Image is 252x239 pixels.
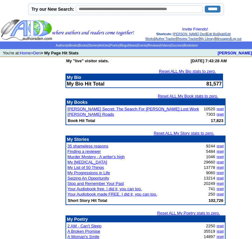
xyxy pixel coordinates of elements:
a: Events [137,44,147,47]
a: 2 AM - Can't Sleep [67,224,101,228]
a: reset [217,192,224,196]
a: Reviews [148,44,160,47]
font: 5484 [206,149,215,154]
a: Authors [56,44,66,47]
a: reset [217,166,224,169]
a: A Broken Promise [67,229,100,234]
a: [PERSON_NAME] Den [173,32,206,36]
font: 9060 [206,170,215,175]
a: reset [217,224,224,228]
font: 14897 [204,234,215,239]
a: reset [217,235,224,238]
a: reset [217,113,224,116]
a: Den [33,51,41,55]
a: Your Audiobook free. I did it, you can too. [67,186,142,191]
font: 13778 [204,165,215,170]
font: 741 [208,186,215,191]
img: header_logo2.gif [1,19,134,41]
a: My [MEDICAL_DATA] [67,160,107,164]
a: Log out [231,37,241,41]
b: [DATE] 7:43:28 AM [191,58,227,63]
b: 102,726 [209,198,223,203]
font: 10520 [204,107,215,111]
a: Finding a reviewer [67,149,101,154]
b: My "live" visitor stats. [66,58,109,63]
div: : | | | | | | | [135,27,251,41]
font: 250 [208,192,215,197]
a: reset [217,230,224,233]
a: Reset ALL My Poetry stats to zero. [157,211,220,215]
a: Review Tracker [177,37,199,41]
b: Short Story Hit Total [68,198,107,203]
a: reset [217,155,224,158]
font: 1046 [206,154,215,159]
a: Poetry [110,44,119,47]
a: Invite Friends! [182,27,208,31]
font: 81,577 [206,81,222,86]
a: Author Tracker [155,37,176,41]
a: Articles [99,44,109,47]
a: Videos [161,44,170,47]
a: reset [217,107,224,111]
p: My Bio [67,75,222,80]
b: 17,823 [211,118,223,123]
a: eBooks [67,44,78,47]
a: Seizing An Opportunity [67,176,109,181]
b: Book Hit Total [68,118,95,123]
a: Blogs [120,44,128,47]
a: 35 shameless reasons [67,144,108,148]
a: reset [217,182,224,185]
a: Messages [215,37,230,41]
font: 29660 [204,160,215,164]
b: My Bio Hit Total [67,81,105,86]
font: 2250 [206,224,215,228]
a: Reset ALL My Story stats to zero. [154,131,214,136]
a: News [129,44,137,47]
a: Reset ALL My Book stats to zero. [158,94,218,98]
a: Books [79,44,88,47]
a: My Progressions in Life [67,170,110,175]
a: [PERSON_NAME] Secret: The Search For [PERSON_NAME] Lost Work [67,107,199,111]
label: Try our New Search: [31,7,74,12]
a: reset [217,176,224,180]
a: reset [217,144,224,148]
span: Shortcuts: [156,32,172,36]
a: Stories [88,44,98,47]
a: Bookstore [184,44,198,47]
a: [PERSON_NAME] [218,51,252,55]
a: reset [217,160,224,164]
a: [PERSON_NAME] Roads [67,112,114,117]
a: Edit Bio [207,32,217,36]
p: My Poetry [67,217,224,222]
p: My Books [67,100,224,105]
font: 20249 [204,181,215,186]
a: Murder Mystery - A writer's high [67,154,125,159]
a: A Woman's Smile [67,234,99,239]
font: 7303 [206,112,215,117]
font: 9244 [206,144,215,148]
font: You're at: > [3,51,78,55]
a: Reset ALL My Bio stats to zero. [159,69,216,74]
a: Stop and Remember Your Past [67,181,124,186]
a: Your Audiobook made FREE. I did it, you can too. [67,192,157,197]
b: > My Page Hit Stats [41,51,78,55]
a: reset [217,150,224,153]
a: reset [217,171,224,175]
a: reset [217,187,224,191]
p: My Stories [67,137,224,142]
font: 13214 [204,176,215,181]
a: Success [171,44,183,47]
a: My List of 50 Things [67,165,104,170]
a: My Library [200,37,215,41]
font: 35519 [204,229,215,234]
a: Home [20,51,31,55]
